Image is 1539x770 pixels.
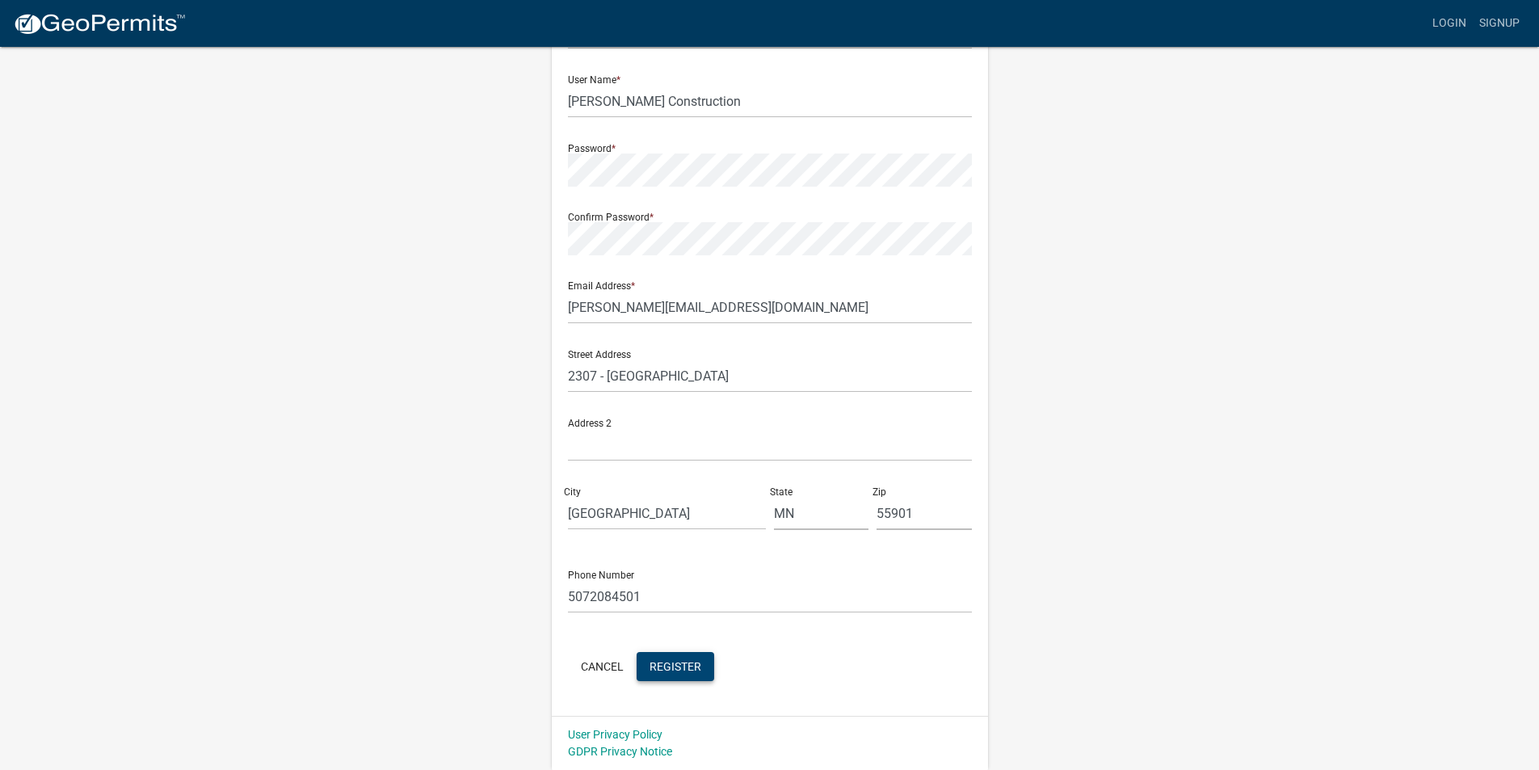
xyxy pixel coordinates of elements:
[650,659,701,672] span: Register
[568,745,672,758] a: GDPR Privacy Notice
[1473,8,1526,39] a: Signup
[1426,8,1473,39] a: Login
[568,728,662,741] a: User Privacy Policy
[637,652,714,681] button: Register
[568,652,637,681] button: Cancel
